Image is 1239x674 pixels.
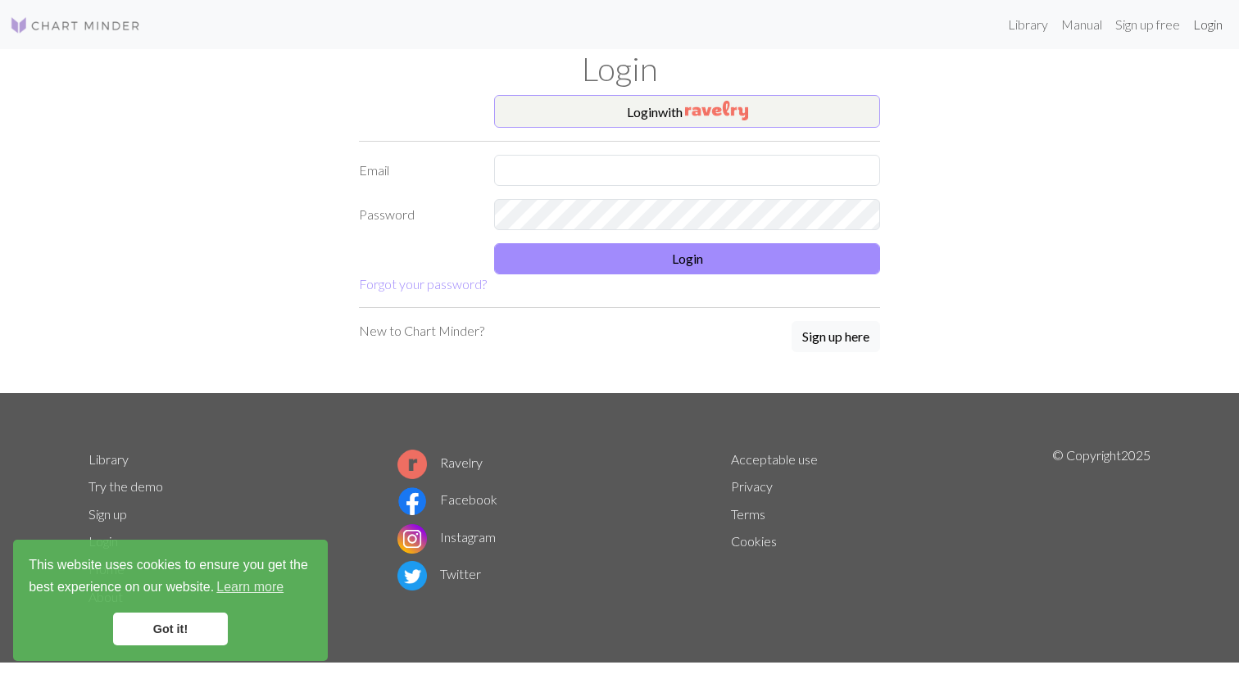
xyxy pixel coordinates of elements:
[494,95,880,128] button: Loginwith
[1109,8,1187,41] a: Sign up free
[397,529,496,545] a: Instagram
[494,243,880,274] button: Login
[397,524,427,554] img: Instagram logo
[397,566,481,581] a: Twitter
[29,555,312,599] span: This website uses cookies to ensure you get the best experience on our website.
[88,506,127,522] a: Sign up
[349,199,484,230] label: Password
[214,575,286,599] a: learn more about cookies
[10,16,141,35] img: Logo
[397,561,427,590] img: Twitter logo
[685,101,748,120] img: Ravelry
[397,455,483,470] a: Ravelry
[359,321,484,341] p: New to Chart Minder?
[731,533,777,549] a: Cookies
[792,321,880,354] a: Sign up here
[359,276,487,292] a: Forgot your password?
[88,451,129,467] a: Library
[1052,446,1150,611] p: © Copyright 2025
[397,486,427,516] img: Facebook logo
[1055,8,1109,41] a: Manual
[397,491,497,507] a: Facebook
[88,533,118,549] a: Login
[731,506,765,522] a: Terms
[397,450,427,479] img: Ravelry logo
[113,613,228,645] a: dismiss cookie message
[88,478,163,494] a: Try the demo
[1001,8,1055,41] a: Library
[349,155,484,186] label: Email
[1187,8,1229,41] a: Login
[731,451,818,467] a: Acceptable use
[79,49,1160,88] h1: Login
[731,478,773,494] a: Privacy
[792,321,880,352] button: Sign up here
[13,540,328,661] div: cookieconsent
